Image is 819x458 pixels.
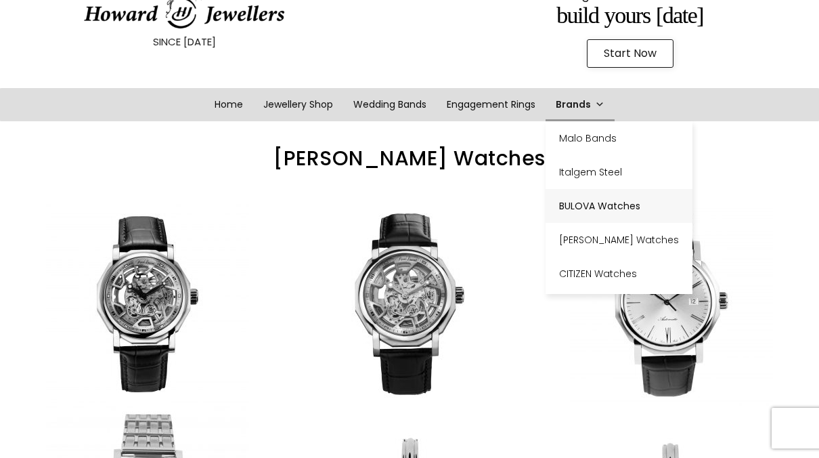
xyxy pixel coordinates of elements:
h2: [PERSON_NAME] Watches [17,148,802,169]
a: [PERSON_NAME] Watches [546,223,692,257]
a: BULOVA Watches [546,189,692,223]
a: Start Now [587,39,673,68]
a: Wedding Bands [343,88,437,121]
span: Start Now [604,48,657,59]
a: Engagement Rings [437,88,546,121]
a: CITIZEN Watches [546,257,692,291]
a: Brands [546,88,615,121]
a: Malo Bands [546,121,692,155]
a: Home [204,88,253,121]
a: Italgem Steel [546,155,692,189]
span: Build Yours [DATE] [556,3,703,28]
a: Jewellery Shop [253,88,343,121]
p: SINCE [DATE] [34,33,334,51]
